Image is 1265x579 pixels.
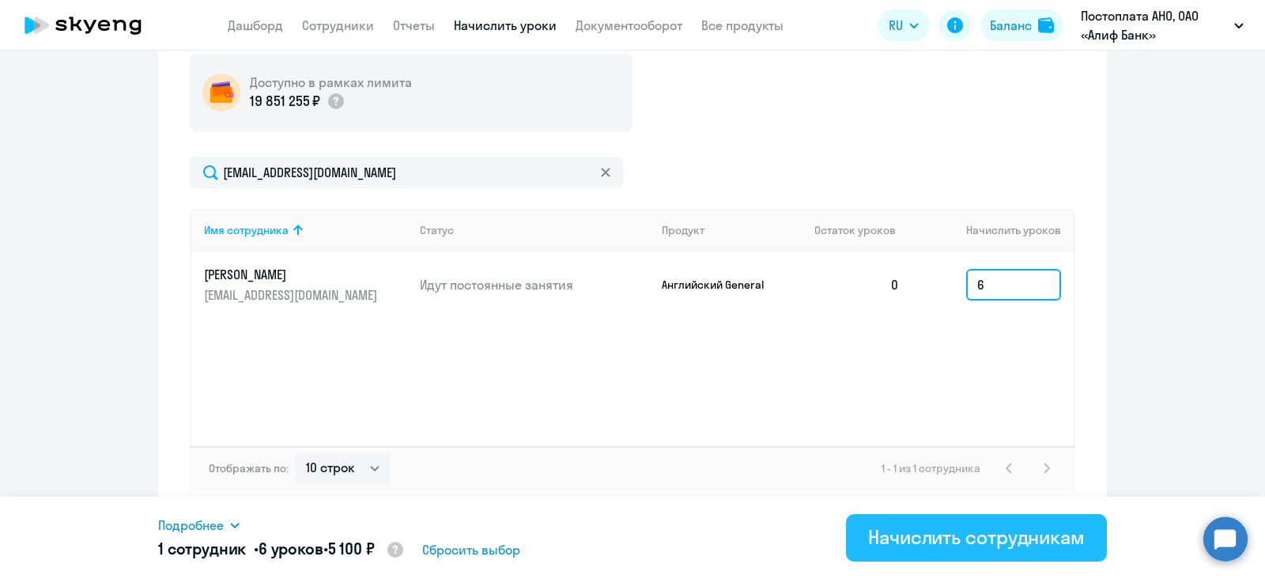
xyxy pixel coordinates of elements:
[204,223,407,237] div: Имя сотрудника
[889,16,903,35] span: RU
[576,17,682,33] a: Документооборот
[190,157,623,188] input: Поиск по имени, email, продукту или статусу
[204,286,381,304] p: [EMAIL_ADDRESS][DOMAIN_NAME]
[204,223,289,237] div: Имя сотрудника
[328,539,375,558] span: 5 100 ₽
[868,524,1085,550] div: Начислить сотрудникам
[882,461,980,475] span: 1 - 1 из 1 сотрудника
[420,223,649,237] div: Статус
[1038,17,1054,33] img: balance
[420,276,649,293] p: Идут постоянные занятия
[990,16,1032,35] div: Баланс
[662,223,802,237] div: Продукт
[701,17,784,33] a: Все продукты
[912,209,1074,252] th: Начислить уроков
[1081,6,1228,44] p: Постоплата АНО, ОАО «Алиф Банк»
[204,266,381,283] p: [PERSON_NAME]
[846,514,1107,562] button: Начислить сотрудникам
[202,74,240,112] img: wallet-circle.png
[158,516,224,535] span: Подробнее
[250,91,320,112] p: 19 851 255 ₽
[454,17,557,33] a: Начислить уроки
[228,17,283,33] a: Дашборд
[802,252,912,318] td: 0
[878,9,930,41] button: RU
[209,461,289,475] span: Отображать по:
[980,9,1063,41] button: Балансbalance
[302,17,374,33] a: Сотрудники
[1073,6,1252,44] button: Постоплата АНО, ОАО «Алиф Банк»
[393,17,435,33] a: Отчеты
[204,266,407,304] a: [PERSON_NAME][EMAIL_ADDRESS][DOMAIN_NAME]
[814,223,912,237] div: Остаток уроков
[420,223,454,237] div: Статус
[259,539,323,558] span: 6 уроков
[662,223,704,237] div: Продукт
[814,223,896,237] span: Остаток уроков
[662,278,780,292] p: Английский General
[422,540,520,559] span: Сбросить выбор
[158,538,405,562] h5: 1 сотрудник • •
[250,74,412,91] h5: Доступно в рамках лимита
